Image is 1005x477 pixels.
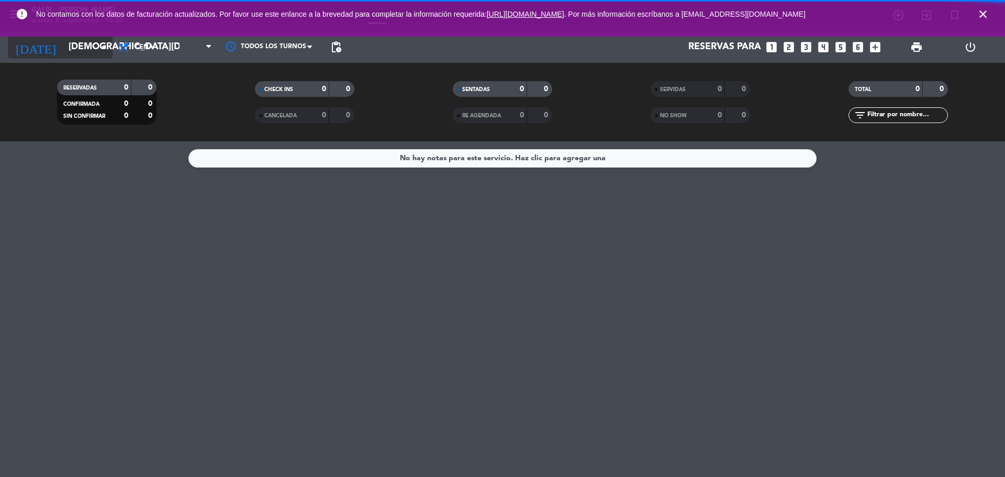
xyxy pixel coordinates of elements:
[124,100,128,107] strong: 0
[660,113,687,118] span: NO SHOW
[346,85,352,93] strong: 0
[97,41,110,53] i: arrow_drop_down
[520,85,524,93] strong: 0
[135,43,153,51] span: Cena
[322,85,326,93] strong: 0
[63,85,97,91] span: RESERVADAS
[964,41,977,53] i: power_settings_new
[124,84,128,91] strong: 0
[462,87,490,92] span: SENTADAS
[742,85,748,93] strong: 0
[264,87,293,92] span: CHECK INS
[148,100,154,107] strong: 0
[346,112,352,119] strong: 0
[148,84,154,91] strong: 0
[462,113,501,118] span: RE AGENDADA
[868,40,882,54] i: add_box
[16,8,28,20] i: error
[400,152,606,164] div: No hay notas para este servicio. Haz clic para agregar una
[817,40,830,54] i: looks_4
[544,85,550,93] strong: 0
[322,112,326,119] strong: 0
[330,41,342,53] span: pending_actions
[834,40,847,54] i: looks_5
[943,31,997,63] div: LOG OUT
[742,112,748,119] strong: 0
[36,10,806,18] span: No contamos con los datos de facturación actualizados. Por favor use este enlance a la brevedad p...
[977,8,989,20] i: close
[866,109,947,121] input: Filtrar por nombre...
[718,85,722,93] strong: 0
[8,36,63,59] i: [DATE]
[718,112,722,119] strong: 0
[855,87,871,92] span: TOTAL
[148,112,154,119] strong: 0
[63,114,105,119] span: SIN CONFIRMAR
[487,10,564,18] a: [URL][DOMAIN_NAME]
[660,87,686,92] span: SERVIDAS
[915,85,920,93] strong: 0
[851,40,865,54] i: looks_6
[782,40,796,54] i: looks_two
[765,40,778,54] i: looks_one
[124,112,128,119] strong: 0
[799,40,813,54] i: looks_3
[520,112,524,119] strong: 0
[854,109,866,121] i: filter_list
[63,102,99,107] span: CONFIRMADA
[264,113,297,118] span: CANCELADA
[564,10,806,18] a: . Por más información escríbanos a [EMAIL_ADDRESS][DOMAIN_NAME]
[544,112,550,119] strong: 0
[940,85,946,93] strong: 0
[688,42,761,52] span: Reservas para
[910,41,923,53] span: print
